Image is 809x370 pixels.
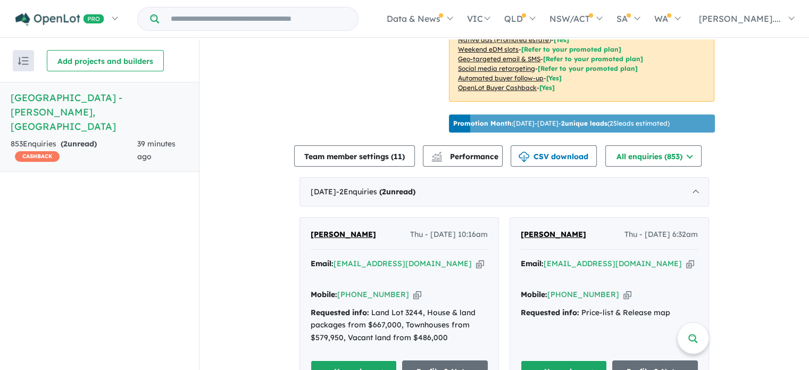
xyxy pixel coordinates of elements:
[561,119,607,127] b: 2 unique leads
[521,228,586,241] a: [PERSON_NAME]
[423,145,503,167] button: Performance
[699,13,781,24] span: [PERSON_NAME]....
[47,50,164,71] button: Add projects and builders
[547,290,619,299] a: [PHONE_NUMBER]
[686,258,694,269] button: Copy
[382,187,386,196] span: 2
[299,177,709,207] div: [DATE]
[18,57,29,65] img: sort.svg
[336,187,415,196] span: - 2 Enquir ies
[161,7,356,30] input: Try estate name, suburb, builder or developer
[521,307,698,319] div: Price-list & Release map
[521,45,621,53] span: [Refer to your promoted plan]
[15,13,104,26] img: Openlot PRO Logo White
[394,152,402,161] span: 11
[605,145,702,167] button: All enquiries (853)
[521,229,586,239] span: [PERSON_NAME]
[311,229,376,239] span: [PERSON_NAME]
[458,64,535,72] u: Social media retargeting
[311,290,337,299] strong: Mobile:
[521,308,579,317] strong: Requested info:
[63,139,68,149] span: 2
[458,45,519,53] u: Weekend eDM slots
[511,145,597,167] button: CSV download
[554,36,569,44] span: [Yes]
[538,64,638,72] span: [Refer to your promoted plan]
[458,74,544,82] u: Automated buyer follow-up
[539,84,555,92] span: [Yes]
[458,36,551,44] u: Native ads (Promoted estate)
[623,289,631,300] button: Copy
[410,228,488,241] span: Thu - [DATE] 10:16am
[453,119,670,128] p: [DATE] - [DATE] - ( 25 leads estimated)
[311,228,376,241] a: [PERSON_NAME]
[311,307,488,344] div: Land Lot 3244, House & land packages from $667,000, Townhouses from $579,950, Vacant land from $4...
[458,55,540,63] u: Geo-targeted email & SMS
[458,84,537,92] u: OpenLot Buyer Cashback
[431,155,442,162] img: bar-chart.svg
[624,228,698,241] span: Thu - [DATE] 6:32am
[15,151,60,162] span: CASHBACK
[137,139,176,161] span: 39 minutes ago
[11,138,137,163] div: 853 Enquir ies
[294,145,415,167] button: Team member settings (11)
[521,290,547,299] strong: Mobile:
[337,290,409,299] a: [PHONE_NUMBER]
[11,91,188,134] h5: [GEOGRAPHIC_DATA] - [PERSON_NAME] , [GEOGRAPHIC_DATA]
[413,289,421,300] button: Copy
[476,258,484,269] button: Copy
[519,152,529,162] img: download icon
[546,74,562,82] span: [Yes]
[544,259,682,268] a: [EMAIL_ADDRESS][DOMAIN_NAME]
[453,119,513,127] b: Promotion Month:
[543,55,643,63] span: [Refer to your promoted plan]
[432,152,441,158] img: line-chart.svg
[311,259,333,268] strong: Email:
[379,187,415,196] strong: ( unread)
[61,139,97,149] strong: ( unread)
[333,259,472,268] a: [EMAIL_ADDRESS][DOMAIN_NAME]
[521,259,544,268] strong: Email:
[311,308,369,317] strong: Requested info:
[433,152,498,161] span: Performance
